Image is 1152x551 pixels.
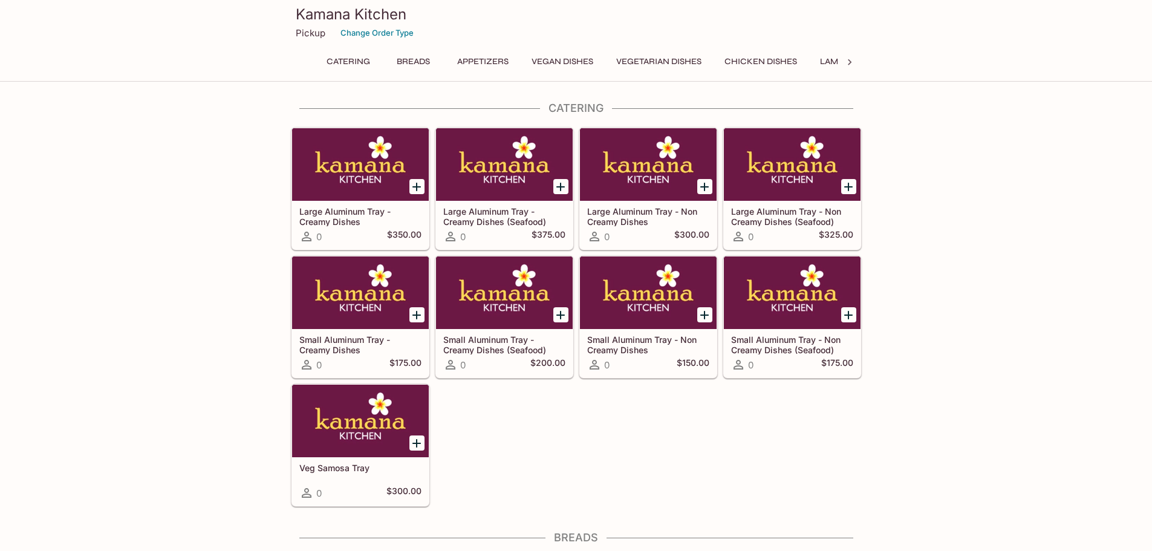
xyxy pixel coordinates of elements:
[697,307,712,322] button: Add Small Aluminum Tray - Non Creamy Dishes
[724,128,861,201] div: Large Aluminum Tray - Non Creamy Dishes (Seafood)
[821,357,853,372] h5: $175.00
[296,5,857,24] h3: Kamana Kitchen
[299,206,421,226] h5: Large Aluminum Tray - Creamy Dishes
[316,359,322,371] span: 0
[723,128,861,250] a: Large Aluminum Tray - Non Creamy Dishes (Seafood)0$325.00
[580,128,717,201] div: Large Aluminum Tray - Non Creamy Dishes
[299,334,421,354] h5: Small Aluminum Tray - Creamy Dishes
[580,256,717,329] div: Small Aluminum Tray - Non Creamy Dishes
[748,359,753,371] span: 0
[460,359,466,371] span: 0
[387,229,421,244] h5: $350.00
[320,53,377,70] button: Catering
[316,231,322,243] span: 0
[718,53,804,70] button: Chicken Dishes
[587,334,709,354] h5: Small Aluminum Tray - Non Creamy Dishes
[819,229,853,244] h5: $325.00
[587,206,709,226] h5: Large Aluminum Tray - Non Creamy Dishes
[731,206,853,226] h5: Large Aluminum Tray - Non Creamy Dishes (Seafood)
[748,231,753,243] span: 0
[553,179,568,194] button: Add Large Aluminum Tray - Creamy Dishes (Seafood)
[409,307,425,322] button: Add Small Aluminum Tray - Creamy Dishes
[579,256,717,378] a: Small Aluminum Tray - Non Creamy Dishes0$150.00
[292,128,429,201] div: Large Aluminum Tray - Creamy Dishes
[335,24,419,42] button: Change Order Type
[674,229,709,244] h5: $300.00
[553,307,568,322] button: Add Small Aluminum Tray - Creamy Dishes (Seafood)
[316,487,322,499] span: 0
[291,256,429,378] a: Small Aluminum Tray - Creamy Dishes0$175.00
[841,307,856,322] button: Add Small Aluminum Tray - Non Creamy Dishes (Seafood)
[841,179,856,194] button: Add Large Aluminum Tray - Non Creamy Dishes (Seafood)
[386,53,441,70] button: Breads
[724,256,861,329] div: Small Aluminum Tray - Non Creamy Dishes (Seafood)
[451,53,515,70] button: Appetizers
[604,231,610,243] span: 0
[435,256,573,378] a: Small Aluminum Tray - Creamy Dishes (Seafood)0$200.00
[436,256,573,329] div: Small Aluminum Tray - Creamy Dishes (Seafood)
[677,357,709,372] h5: $150.00
[409,179,425,194] button: Add Large Aluminum Tray - Creamy Dishes
[436,128,573,201] div: Large Aluminum Tray - Creamy Dishes (Seafood)
[697,179,712,194] button: Add Large Aluminum Tray - Non Creamy Dishes
[579,128,717,250] a: Large Aluminum Tray - Non Creamy Dishes0$300.00
[291,531,862,544] h4: Breads
[291,102,862,115] h4: Catering
[723,256,861,378] a: Small Aluminum Tray - Non Creamy Dishes (Seafood)0$175.00
[389,357,421,372] h5: $175.00
[460,231,466,243] span: 0
[291,128,429,250] a: Large Aluminum Tray - Creamy Dishes0$350.00
[532,229,565,244] h5: $375.00
[292,256,429,329] div: Small Aluminum Tray - Creamy Dishes
[610,53,708,70] button: Vegetarian Dishes
[813,53,882,70] button: Lamb Dishes
[525,53,600,70] button: Vegan Dishes
[292,385,429,457] div: Veg Samosa Tray
[604,359,610,371] span: 0
[296,27,325,39] p: Pickup
[443,206,565,226] h5: Large Aluminum Tray - Creamy Dishes (Seafood)
[291,384,429,506] a: Veg Samosa Tray0$300.00
[299,463,421,473] h5: Veg Samosa Tray
[443,334,565,354] h5: Small Aluminum Tray - Creamy Dishes (Seafood)
[731,334,853,354] h5: Small Aluminum Tray - Non Creamy Dishes (Seafood)
[409,435,425,451] button: Add Veg Samosa Tray
[530,357,565,372] h5: $200.00
[435,128,573,250] a: Large Aluminum Tray - Creamy Dishes (Seafood)0$375.00
[386,486,421,500] h5: $300.00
